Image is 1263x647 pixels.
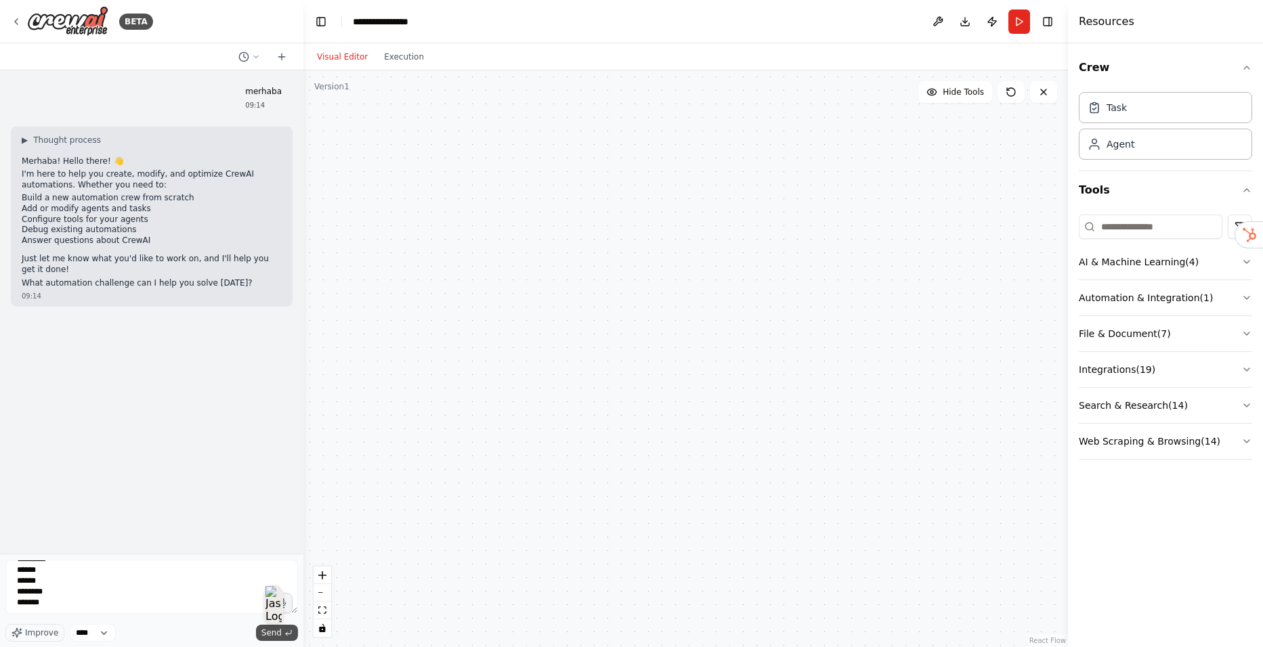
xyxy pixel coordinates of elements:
[5,624,64,642] button: Improve
[376,49,432,65] button: Execution
[27,6,108,37] img: Logo
[1107,137,1134,151] div: Agent
[22,278,282,289] p: What automation challenge can I help you solve [DATE]?
[1079,171,1252,209] button: Tools
[22,236,282,246] li: Answer questions about CrewAI
[33,135,101,146] span: Thought process
[22,135,101,146] button: ▶Thought process
[1079,316,1252,351] button: File & Document(7)
[22,193,282,204] li: Build a new automation crew from scratch
[314,619,331,637] button: toggle interactivity
[1038,12,1057,31] button: Hide right sidebar
[22,169,282,190] p: I'm here to help you create, modify, and optimize CrewAI automations. Whether you need to:
[22,156,282,167] p: Merhaba! Hello there! 👋
[1079,14,1134,30] h4: Resources
[1079,388,1252,423] button: Search & Research(14)
[25,627,58,638] span: Improve
[22,254,282,275] p: Just let me know what you'd like to work on, and I'll help you get it done!
[314,566,331,637] div: React Flow controls
[1079,49,1252,87] button: Crew
[245,100,282,110] div: 09:14
[1079,352,1252,387] button: Integrations(19)
[314,81,349,92] div: Version 1
[22,215,282,225] li: Configure tools for your agents
[22,225,282,236] li: Debug existing automations
[353,15,421,28] nav: breadcrumb
[1107,101,1127,114] div: Task
[261,627,282,638] span: Send
[314,584,331,602] button: zoom out
[314,602,331,619] button: fit view
[1079,280,1252,315] button: Automation & Integration(1)
[256,625,298,641] button: Send
[1079,209,1252,470] div: Tools
[22,291,282,301] div: 09:14
[943,87,984,97] span: Hide Tools
[314,566,331,584] button: zoom in
[22,135,28,146] span: ▶
[233,49,265,65] button: Switch to previous chat
[22,204,282,215] li: Add or modify agents and tasks
[309,49,376,65] button: Visual Editor
[1079,424,1252,459] button: Web Scraping & Browsing(14)
[1079,87,1252,171] div: Crew
[245,87,282,97] p: merhaba
[918,81,992,103] button: Hide Tools
[271,49,293,65] button: Start a new chat
[1029,637,1066,644] a: React Flow attribution
[119,14,153,30] div: BETA
[312,12,330,31] button: Hide left sidebar
[1079,244,1252,280] button: AI & Machine Learning(4)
